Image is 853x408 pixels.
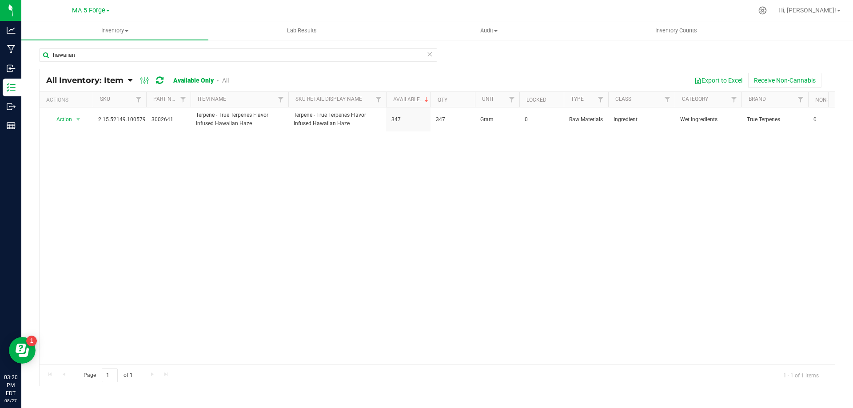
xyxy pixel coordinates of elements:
[482,96,494,102] a: Unit
[176,92,191,107] a: Filter
[396,27,582,35] span: Audit
[583,21,770,40] a: Inventory Counts
[747,115,803,124] span: True Terpenes
[7,64,16,73] inline-svg: Inbound
[426,48,433,60] span: Clear
[4,397,17,404] p: 08/27
[660,92,675,107] a: Filter
[46,75,128,85] a: All Inventory: Item
[73,113,84,126] span: select
[21,21,208,40] a: Inventory
[196,111,283,128] span: Terpene - True Terpenes Flavor Infused Hawaiian Haze
[46,75,124,85] span: All Inventory: Item
[21,27,208,35] span: Inventory
[727,92,741,107] a: Filter
[222,77,229,84] a: All
[525,115,558,124] span: 0
[198,96,226,102] a: Item Name
[7,83,16,92] inline-svg: Inventory
[748,73,821,88] button: Receive Non-Cannabis
[275,27,329,35] span: Lab Results
[151,115,185,124] span: 3002641
[689,73,748,88] button: Export to Excel
[776,368,826,382] span: 1 - 1 of 1 items
[569,115,603,124] span: Raw Materials
[7,102,16,111] inline-svg: Outbound
[208,21,395,40] a: Lab Results
[526,97,546,103] a: Locked
[7,121,16,130] inline-svg: Reports
[98,115,153,124] span: 2.15.52149.1005797.0
[7,45,16,54] inline-svg: Manufacturing
[571,96,584,102] a: Type
[153,96,189,102] a: Part Number
[295,96,362,102] a: SKU Retail Display Name
[438,97,447,103] a: Qty
[615,96,631,102] a: Class
[48,113,72,126] span: Action
[72,7,105,14] span: MA 5 Forge
[26,336,37,346] iframe: Resource center unread badge
[9,337,36,364] iframe: Resource center
[643,27,709,35] span: Inventory Counts
[749,96,766,102] a: Brand
[46,97,89,103] div: Actions
[102,368,118,382] input: 1
[614,115,670,124] span: Ingredient
[680,115,736,124] span: Wet Ingredients
[4,373,17,397] p: 03:20 PM EDT
[778,7,836,14] span: Hi, [PERSON_NAME]!
[813,115,847,124] span: 0
[132,92,146,107] a: Filter
[100,96,110,102] a: SKU
[7,26,16,35] inline-svg: Analytics
[274,92,288,107] a: Filter
[395,21,582,40] a: Audit
[594,92,608,107] a: Filter
[391,115,425,124] span: 347
[39,48,437,62] input: Search Item Name, Retail Display Name, SKU, Part Number...
[294,111,381,128] span: Terpene - True Terpenes Flavor Infused Hawaiian Haze
[436,115,470,124] span: 347
[173,77,214,84] a: Available Only
[393,96,430,103] a: Available
[757,6,768,15] div: Manage settings
[76,368,140,382] span: Page of 1
[505,92,519,107] a: Filter
[371,92,386,107] a: Filter
[480,115,514,124] span: Gram
[793,92,808,107] a: Filter
[682,96,708,102] a: Category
